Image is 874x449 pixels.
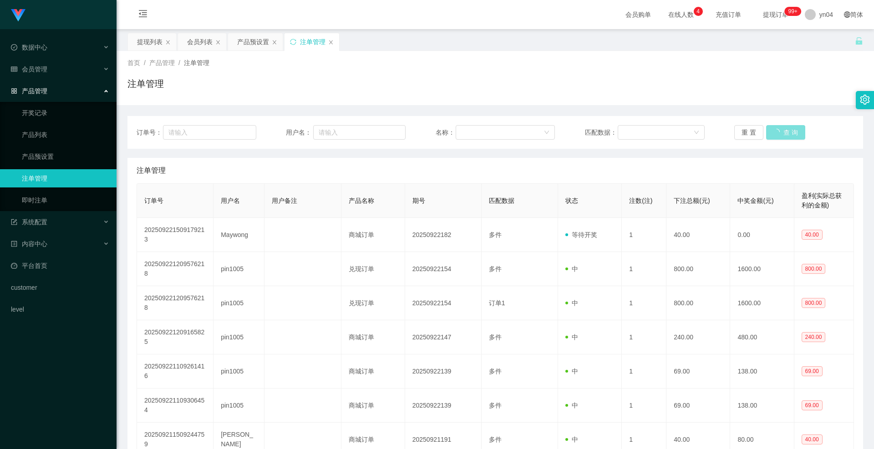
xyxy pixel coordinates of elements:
span: 注数(注) [629,197,652,204]
i: 图标: global [844,11,850,18]
i: 图标: sync [290,39,296,45]
div: 注单管理 [300,33,325,50]
span: 240.00 [802,332,826,342]
span: 中 [565,368,578,375]
span: 800.00 [802,264,826,274]
span: 提现订单 [758,11,793,18]
td: Maywong [213,218,264,252]
span: 产品管理 [11,87,47,95]
i: 图标: down [694,130,699,136]
p: 4 [696,7,700,16]
td: 0.00 [730,218,794,252]
td: 202509221109306454 [137,388,213,423]
td: 20250922182 [405,218,482,252]
td: 40.00 [666,218,730,252]
td: 240.00 [666,320,730,354]
span: 中奖金额(元) [737,197,773,204]
span: 状态 [565,197,578,204]
td: 480.00 [730,320,794,354]
td: 202509221209576218 [137,286,213,320]
span: 产品名称 [349,197,374,204]
span: 盈利(实际总获利的金额) [802,192,842,209]
span: 中 [565,265,578,272]
span: 40.00 [802,434,823,444]
span: 多件 [489,368,502,375]
span: 中 [565,333,578,341]
span: 首页 [127,59,140,66]
td: 202509221109261416 [137,354,213,388]
span: 中 [565,402,578,409]
img: logo.9652507e.png [11,9,25,22]
span: 用户名： [286,128,313,137]
button: 重 置 [734,125,763,140]
td: 202509221509179213 [137,218,213,252]
td: 20250922154 [405,252,482,286]
span: / [178,59,180,66]
td: 800.00 [666,286,730,320]
td: 20250922147 [405,320,482,354]
a: 即时注单 [22,191,109,209]
span: 匹配数据 [489,197,514,204]
span: 系统配置 [11,218,47,226]
span: 40.00 [802,230,823,240]
td: 800.00 [666,252,730,286]
i: 图标: close [165,40,171,45]
span: 中 [565,436,578,443]
a: 产品预设置 [22,147,109,166]
td: 1 [622,286,666,320]
i: 图标: menu-fold [127,0,158,30]
td: 202509221209165825 [137,320,213,354]
i: 图标: appstore-o [11,88,17,94]
a: customer [11,278,109,297]
div: 会员列表 [187,33,213,50]
span: 多件 [489,231,502,238]
span: 等待开奖 [565,231,597,238]
a: 注单管理 [22,169,109,187]
i: 图标: table [11,66,17,72]
td: pin1005 [213,354,264,388]
td: 1600.00 [730,252,794,286]
td: 商城订单 [341,320,405,354]
span: 多件 [489,402,502,409]
i: 图标: unlock [855,37,863,45]
td: pin1005 [213,286,264,320]
i: 图标: setting [860,95,870,105]
span: 注单管理 [137,165,166,176]
span: 产品管理 [149,59,175,66]
td: pin1005 [213,388,264,423]
span: / [144,59,146,66]
span: 多件 [489,436,502,443]
td: 1600.00 [730,286,794,320]
i: 图标: close [328,40,334,45]
div: 提现列表 [137,33,163,50]
td: 69.00 [666,388,730,423]
td: pin1005 [213,252,264,286]
span: 多件 [489,333,502,341]
i: 图标: close [215,40,221,45]
sup: 4 [694,7,703,16]
span: 订单1 [489,299,505,307]
td: 20250922154 [405,286,482,320]
td: pin1005 [213,320,264,354]
i: 图标: profile [11,241,17,247]
i: 图标: form [11,219,17,225]
td: 20250922139 [405,388,482,423]
td: 20250922139 [405,354,482,388]
span: 注单管理 [184,59,209,66]
td: 商城订单 [341,388,405,423]
span: 数据中心 [11,44,47,51]
td: 1 [622,252,666,286]
span: 下注总额(元) [674,197,710,204]
td: 兑现订单 [341,286,405,320]
a: 产品列表 [22,126,109,144]
input: 请输入 [163,125,256,140]
span: 69.00 [802,400,823,410]
td: 商城订单 [341,354,405,388]
input: 请输入 [313,125,406,140]
td: 兑现订单 [341,252,405,286]
span: 在线人数 [664,11,698,18]
i: 图标: down [544,130,549,136]
h1: 注单管理 [127,77,164,91]
i: 图标: close [272,40,277,45]
span: 匹配数据： [585,128,618,137]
